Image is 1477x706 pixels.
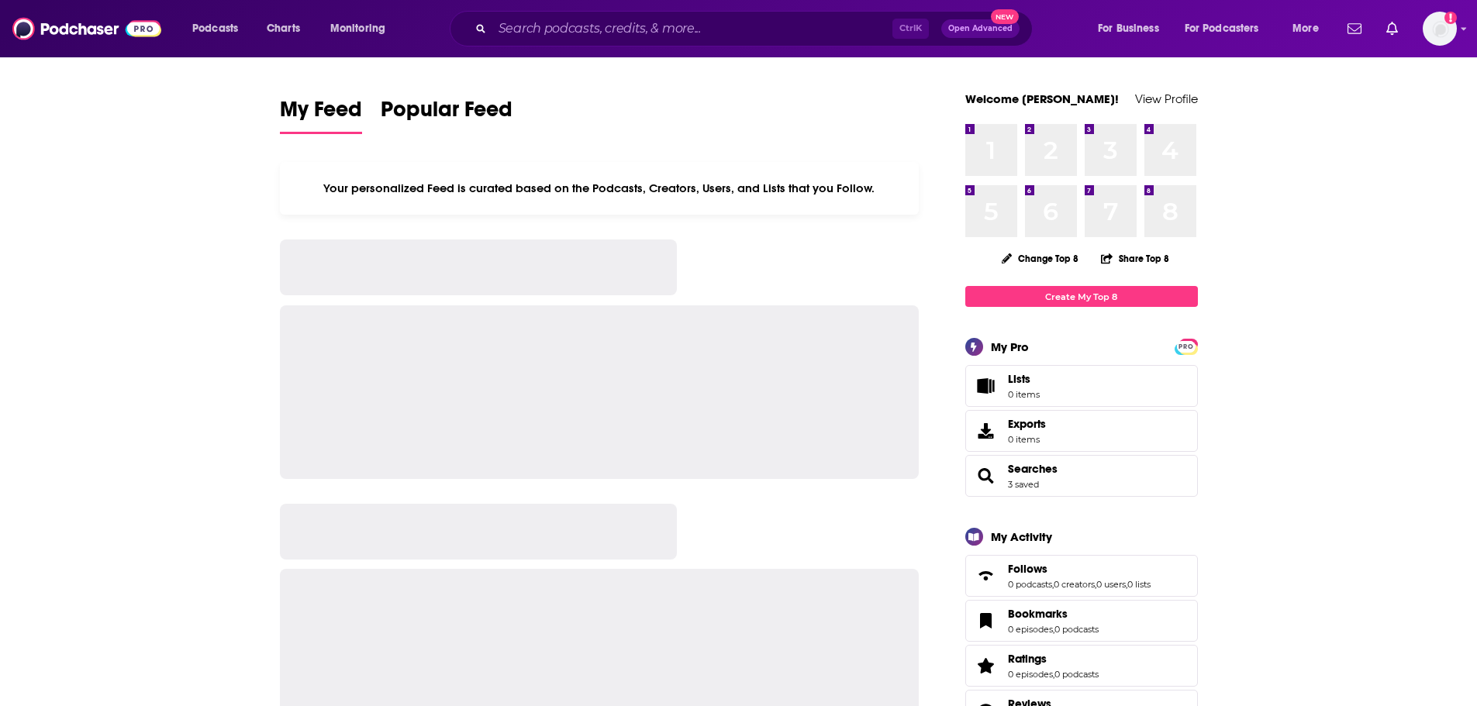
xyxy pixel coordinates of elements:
[1175,16,1282,41] button: open menu
[1008,372,1040,386] span: Lists
[965,365,1198,407] a: Lists
[192,18,238,40] span: Podcasts
[1008,607,1099,621] a: Bookmarks
[965,645,1198,687] span: Ratings
[1095,579,1096,590] span: ,
[280,162,920,215] div: Your personalized Feed is curated based on the Podcasts, Creators, Users, and Lists that you Follow.
[1053,669,1054,680] span: ,
[1054,579,1095,590] a: 0 creators
[991,529,1052,544] div: My Activity
[12,14,161,43] img: Podchaser - Follow, Share and Rate Podcasts
[1177,340,1196,352] a: PRO
[492,16,892,41] input: Search podcasts, credits, & more...
[1008,372,1030,386] span: Lists
[1282,16,1338,41] button: open menu
[1008,624,1053,635] a: 0 episodes
[1135,91,1198,106] a: View Profile
[1096,579,1126,590] a: 0 users
[1008,652,1047,666] span: Ratings
[464,11,1047,46] div: Search podcasts, credits, & more...
[1127,579,1151,590] a: 0 lists
[1008,607,1068,621] span: Bookmarks
[941,19,1020,38] button: Open AdvancedNew
[965,555,1198,597] span: Follows
[280,96,362,132] span: My Feed
[1444,12,1457,24] svg: Add a profile image
[965,91,1119,106] a: Welcome [PERSON_NAME]!
[381,96,512,134] a: Popular Feed
[971,655,1002,677] a: Ratings
[1341,15,1368,42] a: Show notifications dropdown
[971,610,1002,632] a: Bookmarks
[1008,417,1046,431] span: Exports
[1087,16,1178,41] button: open menu
[181,16,258,41] button: open menu
[965,455,1198,497] span: Searches
[330,18,385,40] span: Monitoring
[1380,15,1404,42] a: Show notifications dropdown
[971,420,1002,442] span: Exports
[1185,18,1259,40] span: For Podcasters
[1008,562,1151,576] a: Follows
[1008,479,1039,490] a: 3 saved
[1008,562,1047,576] span: Follows
[1008,434,1046,445] span: 0 items
[971,375,1002,397] span: Lists
[971,565,1002,587] a: Follows
[948,25,1013,33] span: Open Advanced
[267,18,300,40] span: Charts
[1052,579,1054,590] span: ,
[280,96,362,134] a: My Feed
[1100,243,1170,274] button: Share Top 8
[1126,579,1127,590] span: ,
[892,19,929,39] span: Ctrl K
[1008,669,1053,680] a: 0 episodes
[1054,624,1099,635] a: 0 podcasts
[1008,462,1058,476] a: Searches
[965,286,1198,307] a: Create My Top 8
[319,16,405,41] button: open menu
[965,410,1198,452] a: Exports
[965,600,1198,642] span: Bookmarks
[1008,389,1040,400] span: 0 items
[991,339,1029,354] div: My Pro
[992,249,1089,268] button: Change Top 8
[1054,669,1099,680] a: 0 podcasts
[1292,18,1319,40] span: More
[971,465,1002,487] a: Searches
[257,16,309,41] a: Charts
[1423,12,1457,46] button: Show profile menu
[1177,341,1196,353] span: PRO
[1423,12,1457,46] img: User Profile
[1098,18,1159,40] span: For Business
[381,96,512,132] span: Popular Feed
[1008,579,1052,590] a: 0 podcasts
[1423,12,1457,46] span: Logged in as ahusic2015
[1053,624,1054,635] span: ,
[1008,652,1099,666] a: Ratings
[991,9,1019,24] span: New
